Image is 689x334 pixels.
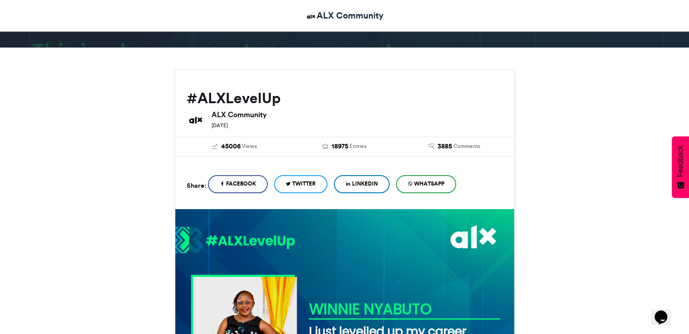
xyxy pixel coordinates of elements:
a: Twitter [274,175,328,193]
iframe: chat widget [651,298,680,325]
span: 45006 [221,142,241,152]
span: Facebook [226,180,256,188]
a: ALX Community [305,9,384,22]
small: [DATE] [212,122,228,129]
span: Twitter [292,180,316,188]
span: LinkedIn [352,180,378,188]
span: 3885 [438,142,452,152]
span: Feedback [676,145,684,177]
a: 3885 Comments [406,142,503,152]
span: 18975 [332,142,348,152]
img: ALX Community [187,111,205,129]
img: ALX Community [305,11,317,22]
h2: #ALXLevelUp [187,90,503,106]
a: WhatsApp [396,175,456,193]
span: Entries [350,142,366,150]
button: Feedback - Show survey [672,136,689,198]
span: Comments [453,142,480,150]
h6: ALX Community [212,111,503,118]
a: Facebook [208,175,268,193]
span: Views [242,142,257,150]
a: 18975 Entries [296,142,393,152]
h5: Share: [187,180,206,191]
span: WhatsApp [414,180,444,188]
a: LinkedIn [334,175,390,193]
a: 45006 Views [187,142,283,152]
